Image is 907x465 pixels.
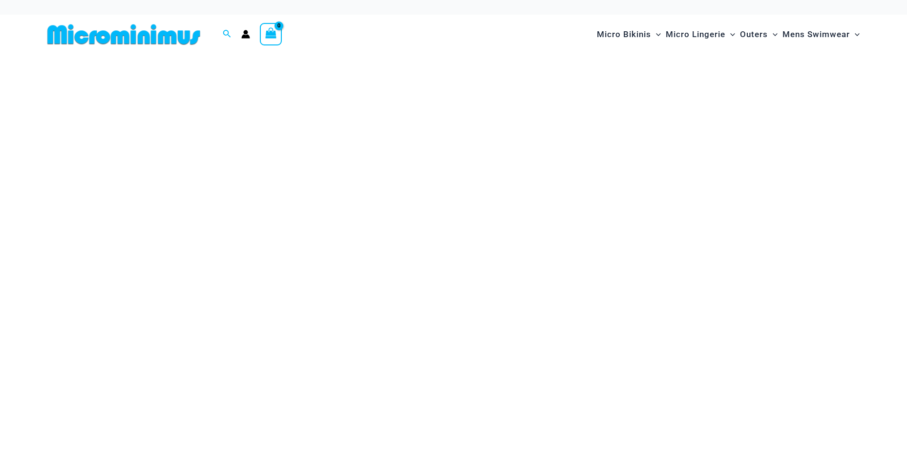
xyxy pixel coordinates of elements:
span: Menu Toggle [768,22,778,47]
a: Micro LingerieMenu ToggleMenu Toggle [663,20,738,49]
span: Menu Toggle [651,22,661,47]
a: Search icon link [223,28,232,41]
img: MM SHOP LOGO FLAT [43,23,204,45]
span: Mens Swimwear [782,22,850,47]
a: View Shopping Cart, empty [260,23,282,45]
span: Menu Toggle [850,22,860,47]
a: OutersMenu ToggleMenu Toggle [738,20,780,49]
a: Micro BikinisMenu ToggleMenu Toggle [594,20,663,49]
nav: Site Navigation [593,18,864,51]
a: Account icon link [241,30,250,39]
span: Outers [740,22,768,47]
a: Mens SwimwearMenu ToggleMenu Toggle [780,20,862,49]
span: Micro Bikinis [597,22,651,47]
span: Micro Lingerie [666,22,725,47]
span: Menu Toggle [725,22,735,47]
